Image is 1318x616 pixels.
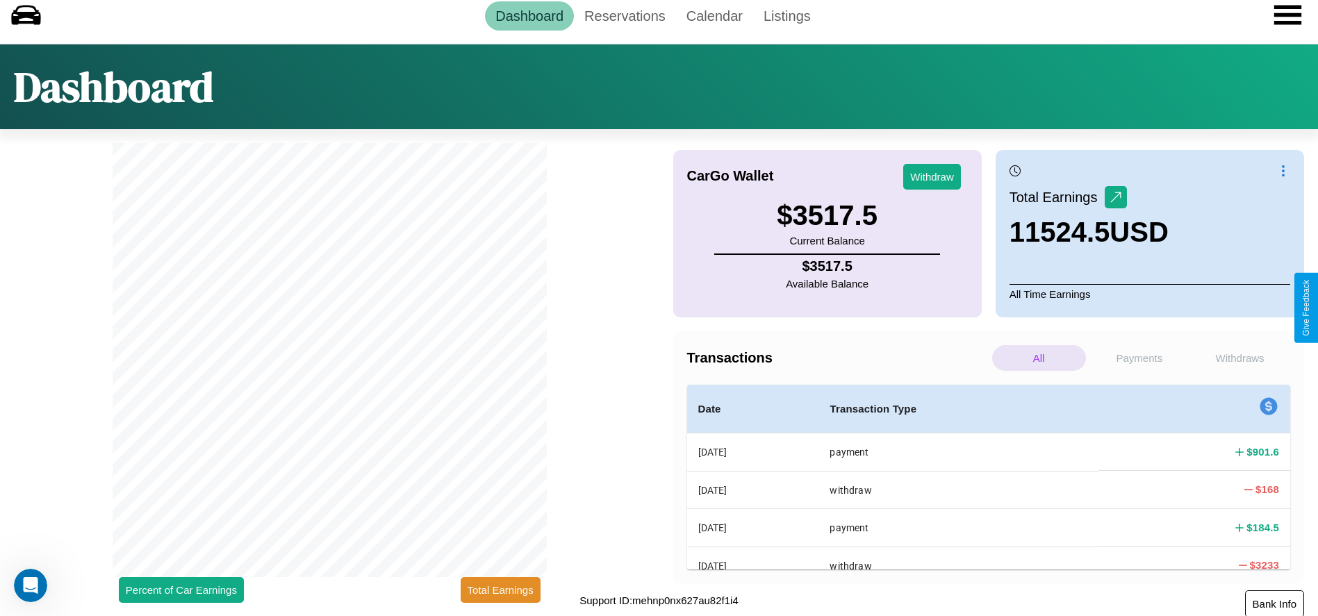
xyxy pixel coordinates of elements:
p: Payments [1093,345,1187,371]
h1: Dashboard [14,58,213,115]
th: [DATE] [687,433,819,472]
th: withdraw [818,547,1098,584]
th: withdraw [818,471,1098,508]
a: Listings [753,1,821,31]
h4: $ 168 [1255,482,1279,497]
a: Reservations [574,1,676,31]
p: Current Balance [777,231,878,250]
p: All Time Earnings [1010,284,1290,303]
h4: CarGo Wallet [687,168,774,184]
button: Percent of Car Earnings [119,577,244,603]
button: Total Earnings [461,577,541,603]
h4: Date [698,401,808,417]
h4: $ 901.6 [1246,444,1279,459]
th: [DATE] [687,471,819,508]
p: Support ID: mehnp0nx627au82f1i4 [579,591,739,610]
p: Total Earnings [1010,185,1105,210]
th: [DATE] [687,509,819,547]
h4: $ 3517.5 [786,258,868,274]
h4: Transactions [687,350,989,366]
th: payment [818,433,1098,472]
div: Give Feedback [1301,280,1311,336]
button: Withdraw [903,164,961,190]
p: All [992,345,1086,371]
h4: Transaction Type [830,401,1087,417]
p: Withdraws [1193,345,1287,371]
th: payment [818,509,1098,547]
iframe: Intercom live chat [14,569,47,602]
h3: 11524.5 USD [1010,217,1169,248]
p: Available Balance [786,274,868,293]
h4: $ 184.5 [1246,520,1279,535]
a: Calendar [676,1,753,31]
a: Dashboard [485,1,574,31]
h3: $ 3517.5 [777,200,878,231]
h4: $ 3233 [1250,558,1279,572]
th: [DATE] [687,547,819,584]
